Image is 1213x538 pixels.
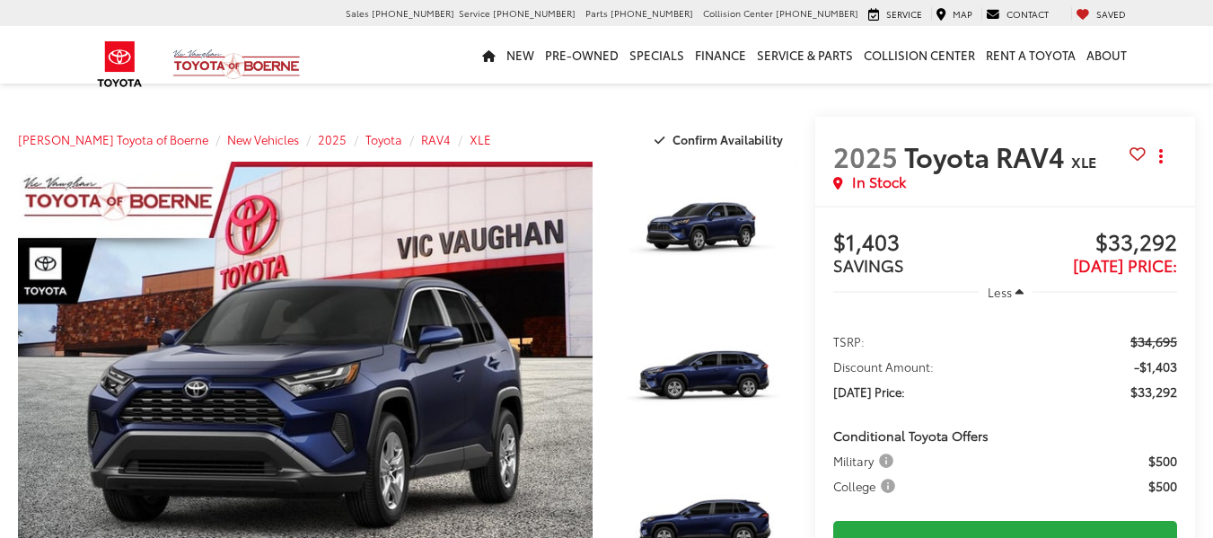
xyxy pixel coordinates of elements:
a: Contact [981,7,1053,22]
a: [PERSON_NAME] Toyota of Boerne [18,131,208,147]
img: 2025 Toyota RAV4 XLE [611,309,800,451]
a: RAV4 [421,131,451,147]
a: Service [864,7,927,22]
span: Sales [346,6,369,20]
a: Specials [624,26,690,84]
span: Saved [1096,7,1126,21]
a: Pre-Owned [540,26,624,84]
span: College [833,477,899,495]
button: Military [833,452,900,470]
span: 2025 [833,137,898,175]
span: Military [833,452,897,470]
button: Confirm Availability [645,124,798,155]
span: [PHONE_NUMBER] [776,6,858,20]
a: Toyota [365,131,402,147]
a: 2025 [318,131,347,147]
span: -$1,403 [1134,357,1177,375]
span: $500 [1148,452,1177,470]
span: Collision Center [703,6,773,20]
span: $33,292 [1006,230,1177,257]
span: TSRP: [833,332,865,350]
span: Conditional Toyota Offers [833,427,989,445]
span: Confirm Availability [672,131,783,147]
a: My Saved Vehicles [1071,7,1130,22]
span: Discount Amount: [833,357,934,375]
span: Toyota RAV4 [904,137,1071,175]
span: $500 [1148,477,1177,495]
span: Less [988,284,1012,300]
span: Parts [585,6,608,20]
span: Service [886,7,922,21]
a: Rent a Toyota [980,26,1081,84]
a: Expand Photo 2 [612,311,798,450]
img: Vic Vaughan Toyota of Boerne [172,49,301,80]
img: 2025 Toyota RAV4 XLE [611,160,800,302]
a: Finance [690,26,752,84]
span: [PHONE_NUMBER] [611,6,693,20]
a: Expand Photo 1 [612,162,798,301]
span: Service [459,6,490,20]
span: Map [953,7,972,21]
span: $33,292 [1130,383,1177,401]
button: Less [979,276,1033,308]
span: SAVINGS [833,253,904,277]
span: [DATE] Price: [1073,253,1177,277]
a: Home [477,26,501,84]
img: Toyota [86,35,154,93]
span: [DATE] Price: [833,383,905,401]
span: [PHONE_NUMBER] [493,6,576,20]
span: dropdown dots [1159,149,1163,163]
span: [PHONE_NUMBER] [372,6,454,20]
a: Service & Parts: Opens in a new tab [752,26,858,84]
span: $34,695 [1130,332,1177,350]
a: About [1081,26,1132,84]
a: Map [931,7,977,22]
span: $1,403 [833,230,1005,257]
button: College [833,477,901,495]
a: New Vehicles [227,131,299,147]
span: XLE [1071,151,1096,172]
a: Collision Center [858,26,980,84]
span: Contact [1006,7,1049,21]
button: Actions [1146,140,1177,172]
span: In Stock [852,172,906,192]
a: XLE [470,131,491,147]
a: New [501,26,540,84]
